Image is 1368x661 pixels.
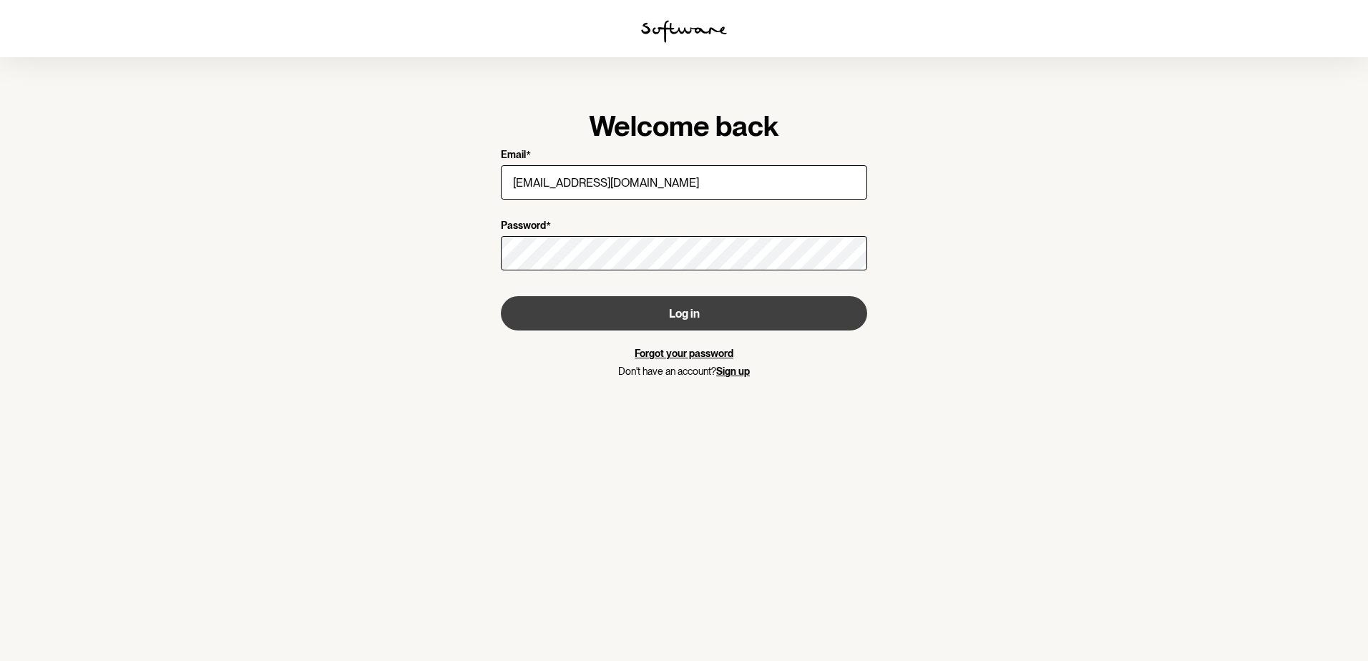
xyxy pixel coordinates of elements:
[641,20,727,43] img: software logo
[716,366,750,377] a: Sign up
[635,348,733,359] a: Forgot your password
[501,220,546,233] p: Password
[501,149,526,162] p: Email
[501,296,867,330] button: Log in
[501,366,867,378] p: Don't have an account?
[501,109,867,143] h1: Welcome back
